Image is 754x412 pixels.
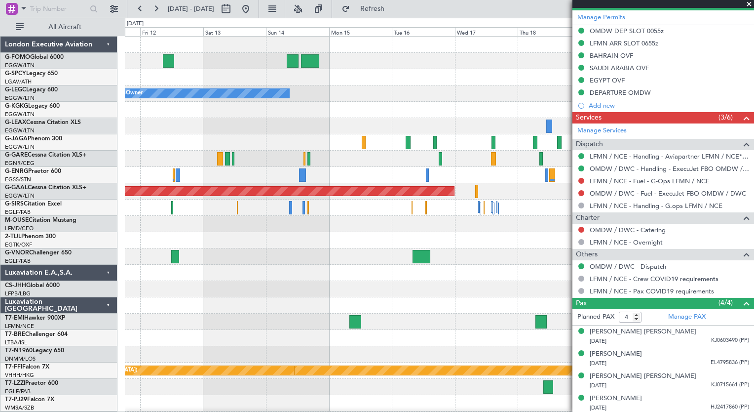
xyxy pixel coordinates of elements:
[5,355,36,363] a: DNMM/LOS
[5,168,28,174] span: G-ENRG
[5,331,25,337] span: T7-BRE
[5,250,29,256] span: G-VNOR
[590,349,642,359] div: [PERSON_NAME]
[576,298,587,309] span: Pax
[5,250,72,256] a: G-VNORChallenger 650
[5,290,31,297] a: LFPB/LBG
[337,1,396,17] button: Refresh
[590,238,663,247] a: LFMN / NCE - Overnight
[5,208,31,216] a: EGLF/FAB
[5,87,26,93] span: G-LEGC
[455,27,518,36] div: Wed 17
[576,249,598,260] span: Others
[5,103,28,109] span: G-KGKG
[718,112,733,123] span: (3/6)
[5,397,27,403] span: T7-PJ29
[718,297,733,308] span: (4/4)
[5,388,31,395] a: EGLF/FAB
[590,226,666,234] a: OMDW / DWC - Catering
[518,27,580,36] div: Thu 18
[590,88,651,97] div: DEPARTURE OMDW
[5,87,58,93] a: G-LEGCLegacy 600
[711,336,749,345] span: KJ0603490 (PP)
[5,143,35,151] a: EGGW/LTN
[5,127,35,134] a: EGGW/LTN
[11,19,107,35] button: All Aircraft
[5,78,32,85] a: LGAV/ATH
[576,212,600,224] span: Charter
[5,120,26,125] span: G-LEAX
[590,275,718,283] a: LFMN / NCE - Crew COVID19 requirements
[590,337,606,345] span: [DATE]
[590,165,749,173] a: OMDW / DWC - Handling - ExecuJet FBO OMDW / DWC
[5,201,24,207] span: G-SIRS
[5,176,31,183] a: EGSS/STN
[266,27,329,36] div: Sun 14
[590,382,606,389] span: [DATE]
[577,312,614,322] label: Planned PAX
[576,112,602,124] span: Services
[5,120,81,125] a: G-LEAXCessna Citation XLS
[5,185,28,191] span: G-GAAL
[5,380,58,386] a: T7-LZZIPraetor 600
[5,283,60,288] a: CS-JHHGlobal 6000
[5,136,28,142] span: G-JAGA
[5,241,32,248] a: EGTK/OXF
[590,51,633,60] div: BAHRAIN OVF
[5,71,26,77] span: G-SPCY
[5,94,35,102] a: EGGW/LTN
[5,217,76,223] a: M-OUSECitation Mustang
[5,397,54,403] a: T7-PJ29Falcon 7X
[127,20,144,28] div: [DATE]
[203,27,266,36] div: Sat 13
[5,185,86,191] a: G-GAALCessna Citation XLS+
[577,126,627,136] a: Manage Services
[140,27,203,36] div: Fri 12
[5,54,64,60] a: G-FOMOGlobal 6000
[5,364,22,370] span: T7-FFI
[5,152,28,158] span: G-GARE
[5,192,35,200] a: EGGW/LTN
[5,348,33,354] span: T7-N1960
[5,217,29,223] span: M-OUSE
[5,380,25,386] span: T7-LZZI
[5,331,68,337] a: T7-BREChallenger 604
[5,152,86,158] a: G-GARECessna Citation XLS+
[590,371,696,381] div: [PERSON_NAME] [PERSON_NAME]
[5,234,21,240] span: 2-TIJL
[5,111,35,118] a: EGGW/LTN
[668,312,706,322] a: Manage PAX
[5,71,58,77] a: G-SPCYLegacy 650
[590,39,658,47] div: LFMN ARR SLOT 0655z
[5,168,61,174] a: G-ENRGPraetor 600
[5,103,60,109] a: G-KGKGLegacy 600
[576,139,603,150] span: Dispatch
[5,315,65,321] a: T7-EMIHawker 900XP
[590,404,606,412] span: [DATE]
[577,13,625,23] a: Manage Permits
[711,359,749,367] span: EL4795836 (PP)
[26,24,104,31] span: All Aircraft
[590,27,664,35] div: OMDW DEP SLOT 0055z
[5,348,64,354] a: T7-N1960Legacy 650
[352,5,393,12] span: Refresh
[5,160,35,167] a: EGNR/CEG
[392,27,454,36] div: Tue 16
[168,4,214,13] span: [DATE] - [DATE]
[5,371,34,379] a: VHHH/HKG
[590,64,649,72] div: SAUDI ARABIA OVF
[5,136,62,142] a: G-JAGAPhenom 300
[5,323,34,330] a: LFMN/NCE
[590,76,625,84] div: EGYPT OVF
[590,394,642,404] div: [PERSON_NAME]
[5,54,30,60] span: G-FOMO
[329,27,392,36] div: Mon 15
[5,201,62,207] a: G-SIRSCitation Excel
[590,327,696,337] div: [PERSON_NAME] [PERSON_NAME]
[590,360,606,367] span: [DATE]
[126,86,143,101] div: Owner
[589,101,749,110] div: Add new
[5,225,34,232] a: LFMD/CEQ
[5,364,49,370] a: T7-FFIFalcon 7X
[590,202,722,210] a: LFMN / NCE - Handling - G.ops LFMN / NCE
